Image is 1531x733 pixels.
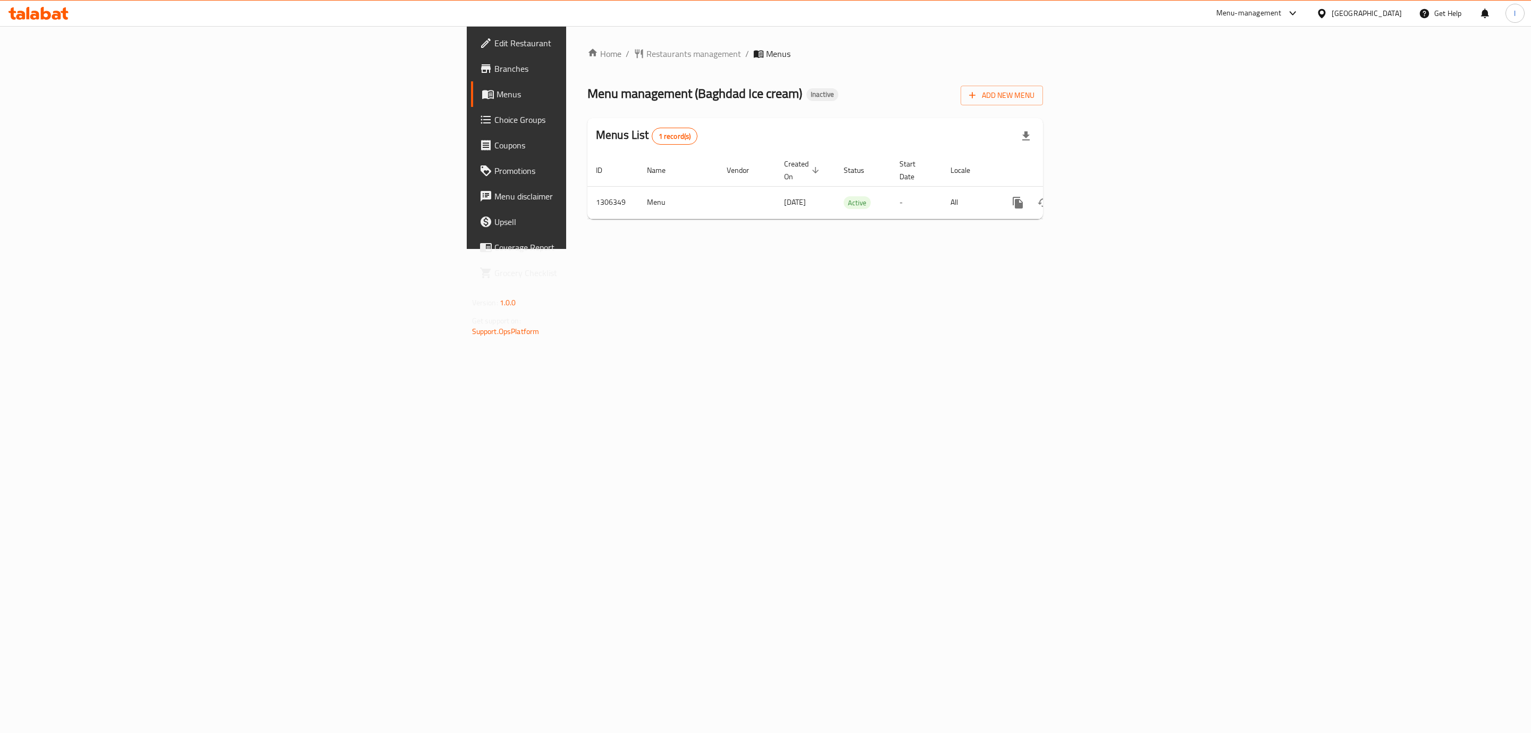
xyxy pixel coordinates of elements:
a: Grocery Checklist [471,260,722,286]
a: Coverage Report [471,235,722,260]
span: Coverage Report [494,241,714,254]
span: l [1514,7,1516,19]
span: Inactive [806,90,838,99]
span: Name [647,164,679,177]
span: 1.0.0 [500,296,516,310]
span: Edit Restaurant [494,37,714,49]
div: Active [844,196,871,209]
h2: Menus List [596,127,697,145]
span: Menus [497,88,714,101]
span: [DATE] [784,195,806,209]
span: 1 record(s) [652,131,697,141]
a: Menu disclaimer [471,184,722,209]
nav: breadcrumb [587,47,1043,60]
a: Menus [471,81,722,107]
a: Edit Restaurant [471,30,722,56]
a: Upsell [471,209,722,235]
button: Add New Menu [961,86,1043,105]
div: Inactive [806,88,838,101]
a: Support.OpsPlatform [472,324,540,338]
div: Menu-management [1216,7,1282,20]
span: Created On [784,157,822,183]
a: Branches [471,56,722,81]
span: Get support on: [472,314,521,328]
li: / [745,47,749,60]
span: Locale [950,164,984,177]
span: Grocery Checklist [494,266,714,279]
span: Menu disclaimer [494,190,714,203]
th: Actions [997,154,1116,187]
div: [GEOGRAPHIC_DATA] [1332,7,1402,19]
span: Add New Menu [969,89,1034,102]
td: - [891,186,942,219]
span: Coupons [494,139,714,152]
a: Choice Groups [471,107,722,132]
button: more [1005,190,1031,215]
span: Version: [472,296,498,310]
span: Choice Groups [494,113,714,126]
span: Upsell [494,215,714,228]
a: Coupons [471,132,722,158]
span: ID [596,164,616,177]
span: Vendor [727,164,763,177]
span: Menus [766,47,790,60]
button: Change Status [1031,190,1056,215]
span: Active [844,197,871,209]
span: Promotions [494,164,714,177]
div: Total records count [652,128,698,145]
td: All [942,186,997,219]
span: Start Date [899,157,929,183]
table: enhanced table [587,154,1116,219]
a: Promotions [471,158,722,184]
span: Branches [494,62,714,75]
div: Export file [1013,123,1039,149]
span: Status [844,164,878,177]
